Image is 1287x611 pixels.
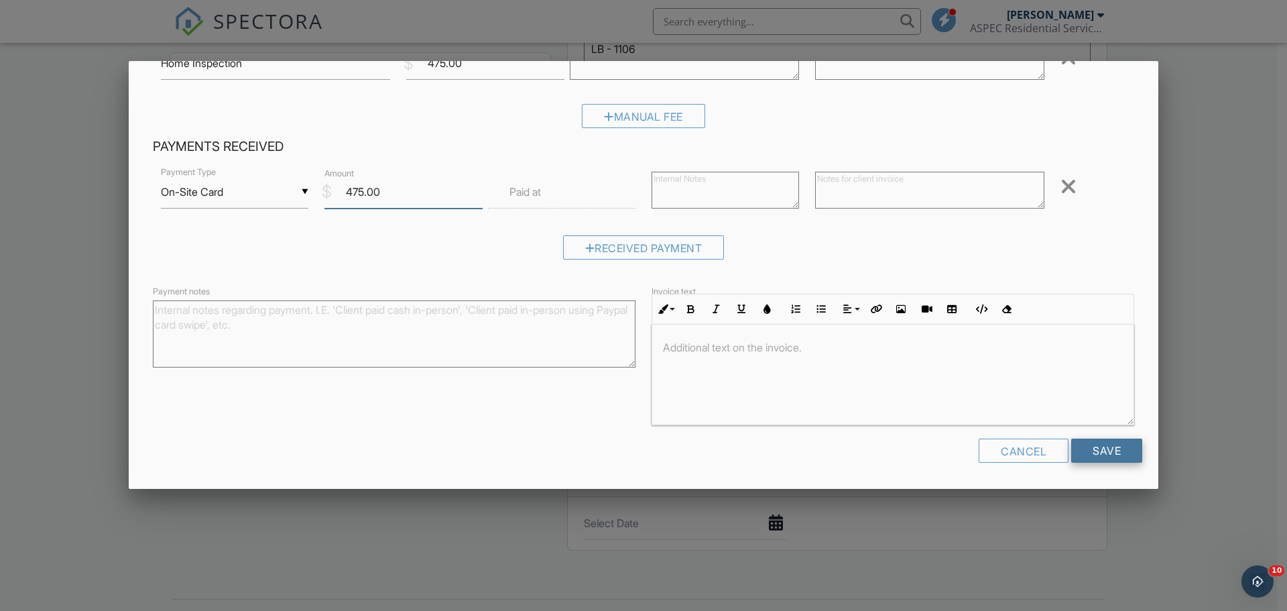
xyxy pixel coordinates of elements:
textarea: $450.00 (Base) [570,43,799,80]
button: Insert Table [939,296,965,322]
button: Align [837,296,863,322]
label: Paid at [509,184,541,199]
label: Amount [324,168,354,180]
iframe: Intercom live chat [1241,565,1274,598]
button: Clear Formatting [993,296,1019,322]
div: Cancel [979,439,1068,463]
a: Received Payment [563,245,725,258]
input: Save [1071,439,1142,463]
button: Unordered List [808,296,834,322]
button: Insert Video [914,296,939,322]
label: Invoice text [652,286,696,298]
a: Manual Fee [582,113,705,126]
button: Ordered List [783,296,808,322]
button: Insert Link (Ctrl+K) [863,296,888,322]
label: Payment notes [153,286,210,298]
button: Italic (Ctrl+I) [703,296,729,322]
button: Code View [968,296,993,322]
button: Inline Style [652,296,678,322]
div: $ [322,180,332,203]
label: Payment Type [161,166,216,178]
h4: Payments Received [153,138,1134,156]
div: Received Payment [563,235,725,260]
div: $ [404,52,414,75]
button: Colors [754,296,780,322]
span: 10 [1269,565,1284,576]
button: Insert Image (Ctrl+P) [888,296,914,322]
button: Underline (Ctrl+U) [729,296,754,322]
button: Bold (Ctrl+B) [678,296,703,322]
div: Manual Fee [582,104,705,128]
